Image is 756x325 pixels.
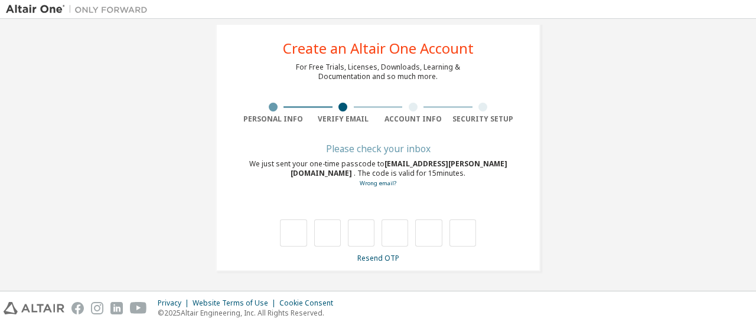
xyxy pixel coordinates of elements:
[378,114,448,124] div: Account Info
[357,253,399,263] a: Resend OTP
[283,41,474,55] div: Create an Altair One Account
[238,159,518,188] div: We just sent your one-time passcode to . The code is valid for 15 minutes.
[238,145,518,152] div: Please check your inbox
[71,302,84,314] img: facebook.svg
[296,63,460,81] div: For Free Trials, Licenses, Downloads, Learning & Documentation and so much more.
[158,298,193,308] div: Privacy
[308,114,379,124] div: Verify Email
[130,302,147,314] img: youtube.svg
[158,308,340,318] p: © 2025 Altair Engineering, Inc. All Rights Reserved.
[110,302,123,314] img: linkedin.svg
[279,298,340,308] div: Cookie Consent
[238,114,308,124] div: Personal Info
[193,298,279,308] div: Website Terms of Use
[360,179,396,187] a: Go back to the registration form
[4,302,64,314] img: altair_logo.svg
[6,4,154,15] img: Altair One
[91,302,103,314] img: instagram.svg
[448,114,519,124] div: Security Setup
[291,159,507,178] span: [EMAIL_ADDRESS][PERSON_NAME][DOMAIN_NAME]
